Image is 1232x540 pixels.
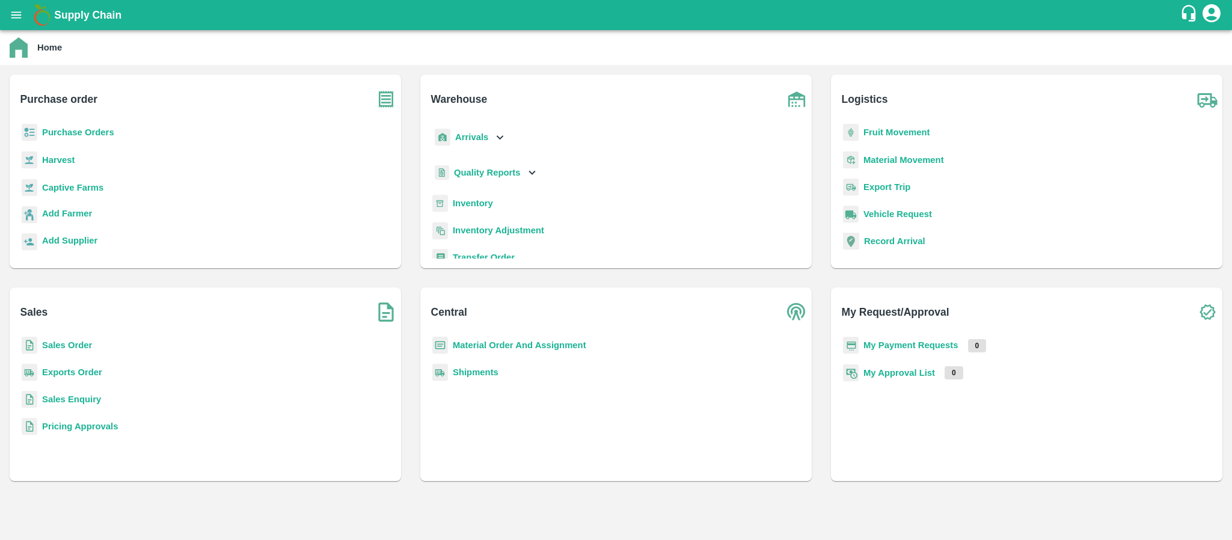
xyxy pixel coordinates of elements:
[1180,4,1201,26] div: customer-support
[843,151,859,169] img: material
[42,209,92,218] b: Add Farmer
[42,127,114,137] a: Purchase Orders
[945,366,963,379] p: 0
[842,304,949,321] b: My Request/Approval
[782,297,812,327] img: central
[432,364,448,381] img: shipments
[42,422,118,431] a: Pricing Approvals
[843,124,859,141] img: fruit
[864,236,925,246] a: Record Arrival
[42,155,75,165] a: Harvest
[842,91,888,108] b: Logistics
[843,364,859,382] img: approval
[863,209,932,219] a: Vehicle Request
[20,304,48,321] b: Sales
[371,84,401,114] img: purchase
[435,165,449,180] img: qualityReport
[22,206,37,224] img: farmer
[432,337,448,354] img: centralMaterial
[454,168,521,177] b: Quality Reports
[863,155,944,165] a: Material Movement
[863,368,935,378] a: My Approval List
[432,195,448,212] img: whInventory
[432,249,448,266] img: whTransfer
[42,234,97,250] a: Add Supplier
[42,340,92,350] a: Sales Order
[1201,2,1222,28] div: account of current user
[432,222,448,239] img: inventory
[432,124,507,151] div: Arrivals
[42,367,102,377] a: Exports Order
[2,1,30,29] button: open drawer
[968,339,987,352] p: 0
[863,127,930,137] a: Fruit Movement
[863,182,910,192] a: Export Trip
[453,226,544,235] a: Inventory Adjustment
[42,183,103,192] a: Captive Farms
[20,91,97,108] b: Purchase order
[453,367,498,377] a: Shipments
[432,161,539,185] div: Quality Reports
[455,132,488,142] b: Arrivals
[37,43,62,52] b: Home
[42,236,97,245] b: Add Supplier
[22,337,37,354] img: sales
[431,304,467,321] b: Central
[22,151,37,169] img: harvest
[1192,297,1222,327] img: check
[843,233,859,250] img: recordArrival
[22,179,37,197] img: harvest
[371,297,401,327] img: soSales
[54,9,121,21] b: Supply Chain
[843,179,859,196] img: delivery
[30,3,54,27] img: logo
[54,7,1180,23] a: Supply Chain
[22,418,37,435] img: sales
[782,84,812,114] img: warehouse
[453,198,493,208] a: Inventory
[10,37,28,58] img: home
[42,207,92,223] a: Add Farmer
[431,91,488,108] b: Warehouse
[22,364,37,381] img: shipments
[843,206,859,223] img: vehicle
[435,129,450,146] img: whArrival
[1192,84,1222,114] img: truck
[42,394,101,404] a: Sales Enquiry
[453,253,515,262] a: Transfer Order
[453,340,586,350] a: Material Order And Assignment
[22,391,37,408] img: sales
[22,233,37,251] img: supplier
[843,337,859,354] img: payment
[863,340,958,350] a: My Payment Requests
[22,124,37,141] img: reciept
